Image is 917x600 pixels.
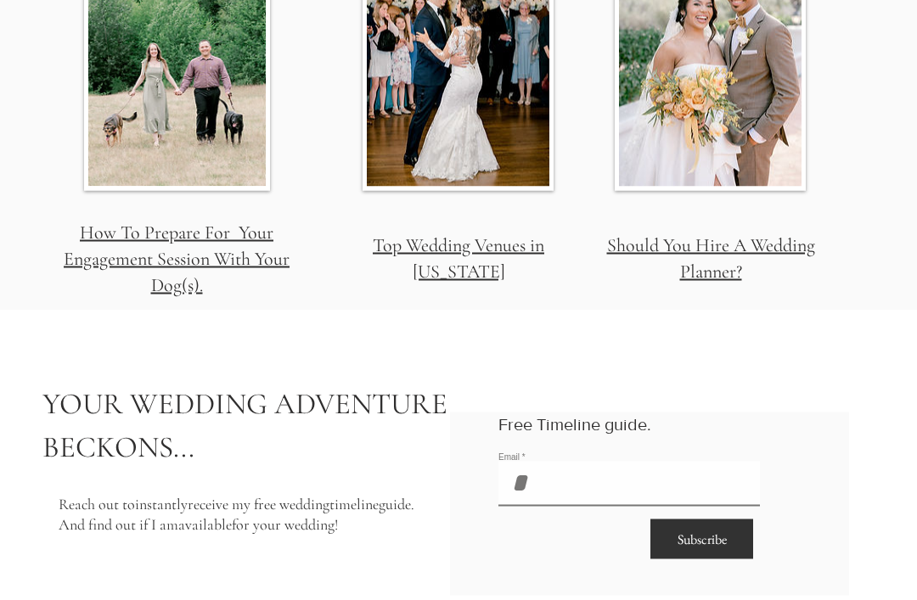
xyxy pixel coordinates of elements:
span: And find out if I am [59,515,178,534]
span: Reach out to [59,495,135,513]
button: Subscribe [650,519,753,559]
a: Top Wedding Venues in [US_STATE] [373,234,544,283]
span: available [178,515,232,534]
span: instantly [135,495,188,513]
span: for your wedding! [232,515,338,534]
span: Subscribe [678,530,727,549]
span: Should You Hire A Wedding Planner? [607,234,815,283]
a: Should You Hire A Wedding Planner? [607,233,815,283]
span: timeline [329,495,379,513]
span: Free Timeline guide. [498,415,651,434]
span: guide. [379,495,414,513]
label: Email [498,453,760,462]
a: How To Prepare For Your Engagement Session With Your Dog(s). [64,221,290,296]
span: receive my free wedding [188,495,329,513]
span: How To Prepare For Your Engagement Session With Your Dog(s). [64,221,290,296]
span: YOUR WEDDING ADVENTURE BECKONS... [42,386,447,465]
